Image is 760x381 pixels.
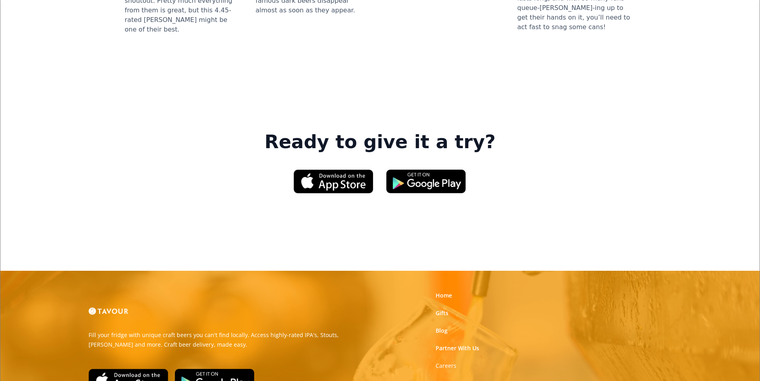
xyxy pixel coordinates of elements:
[265,131,495,153] strong: Ready to give it a try?
[89,330,374,349] p: Fill your fridge with unique craft beers you can't find locally. Access highly-rated IPA's, Stout...
[436,292,452,300] a: Home
[436,309,448,317] a: Gifts
[436,344,479,352] a: Partner With Us
[436,327,448,335] a: Blog
[436,362,456,370] a: Careers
